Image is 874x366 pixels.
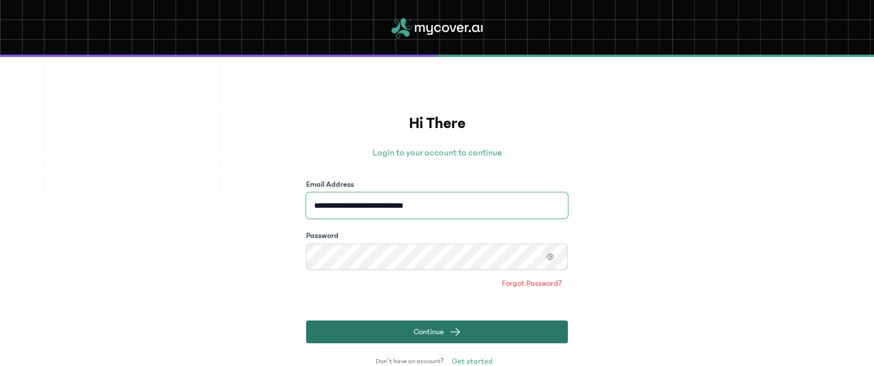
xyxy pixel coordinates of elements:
[306,146,568,159] p: Login to your account to continue
[306,320,568,343] button: Continue
[414,326,444,338] span: Continue
[306,230,339,241] label: Password
[376,357,444,366] span: Don’t have an account?
[502,278,562,289] span: Forgot Password?
[306,179,354,190] label: Email Address
[496,274,568,293] a: Forgot Password?
[306,112,568,135] h1: Hi There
